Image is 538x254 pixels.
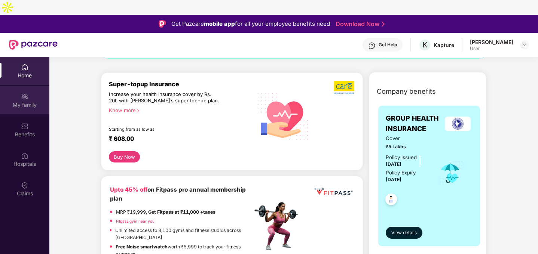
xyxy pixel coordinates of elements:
span: GROUP HEALTH INSURANCE [386,113,443,134]
span: [DATE] [386,177,401,182]
del: MRP ₹19,999, [116,209,147,215]
div: Super-topup Insurance [109,80,253,88]
strong: Get Fitpass at ₹11,000 +taxes [148,209,215,215]
img: icon [438,161,462,185]
img: b5dec4f62d2307b9de63beb79f102df3.png [334,80,355,95]
span: Company benefits [377,86,436,97]
img: svg+xml;base64,PHN2ZyBpZD0iQ2xhaW0iIHhtbG5zPSJodHRwOi8vd3d3LnczLm9yZy8yMDAwL3N2ZyIgd2lkdGg9IjIwIi... [21,182,28,189]
img: svg+xml;base64,PHN2ZyBpZD0iSGVscC0zMngzMiIgeG1sbnM9Imh0dHA6Ly93d3cudzMub3JnLzIwMDAvc3ZnIiB3aWR0aD... [368,42,376,49]
div: Policy issued [386,154,417,161]
div: User [470,46,513,52]
img: insurerLogo [445,117,471,131]
strong: mobile app [204,20,235,27]
img: svg+xml;base64,PHN2ZyB4bWxucz0iaHR0cDovL3d3dy53My5vcmcvMjAwMC9zdmciIHhtbG5zOnhsaW5rPSJodHRwOi8vd3... [253,84,314,147]
div: Kapture [434,41,454,49]
img: Stroke [382,20,385,28]
span: right [136,109,140,113]
div: Get Help [379,42,397,48]
button: Buy Now [109,151,140,162]
span: K [422,40,427,49]
img: svg+xml;base64,PHN2ZyB4bWxucz0iaHR0cDovL3d3dy53My5vcmcvMjAwMC9zdmciIHdpZHRoPSI0OC45NDMiIGhlaWdodD... [382,191,400,210]
span: [DATE] [386,161,401,167]
span: View details [391,229,417,236]
div: Policy Expiry [386,169,416,177]
img: svg+xml;base64,PHN2ZyBpZD0iSG9zcGl0YWxzIiB4bWxucz0iaHR0cDovL3d3dy53My5vcmcvMjAwMC9zdmciIHdpZHRoPS... [21,152,28,159]
strong: Free Noise smartwatch [116,244,168,250]
a: Fitpass gym near you [116,219,155,223]
img: svg+xml;base64,PHN2ZyBpZD0iSG9tZSIgeG1sbnM9Imh0dHA6Ly93d3cudzMub3JnLzIwMDAvc3ZnIiB3aWR0aD0iMjAiIG... [21,63,28,71]
span: ₹5 Lakhs [386,143,428,150]
img: svg+xml;base64,PHN2ZyBpZD0iRHJvcGRvd24tMzJ4MzIiIHhtbG5zPSJodHRwOi8vd3d3LnczLm9yZy8yMDAwL3N2ZyIgd2... [522,42,528,48]
div: Starting from as low as [109,127,221,132]
b: Upto 45% off [110,186,147,193]
img: fpp.png [252,200,305,253]
p: Unlimited access to 8,100 gyms and fitness studios across [GEOGRAPHIC_DATA] [115,227,252,241]
img: Logo [159,20,166,28]
div: ₹ 608.00 [109,135,245,144]
span: Cover [386,134,428,142]
a: Download Now [336,20,382,28]
div: Increase your health insurance cover by Rs. 20L with [PERSON_NAME]’s super top-up plan. [109,91,220,104]
div: Get Pazcare for all your employee benefits need [171,19,330,28]
img: svg+xml;base64,PHN2ZyB3aWR0aD0iMjAiIGhlaWdodD0iMjAiIHZpZXdCb3g9IjAgMCAyMCAyMCIgZmlsbD0ibm9uZSIgeG... [21,93,28,100]
b: on Fitpass pro annual membership plan [110,186,246,202]
button: View details [386,227,422,239]
img: svg+xml;base64,PHN2ZyBpZD0iQmVuZWZpdHMiIHhtbG5zPSJodHRwOi8vd3d3LnczLm9yZy8yMDAwL3N2ZyIgd2lkdGg9Ij... [21,123,28,130]
div: [PERSON_NAME] [470,38,513,46]
img: New Pazcare Logo [9,40,58,50]
div: Know more [109,107,248,112]
img: fppp.png [313,185,354,198]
